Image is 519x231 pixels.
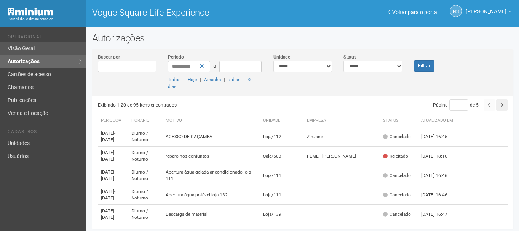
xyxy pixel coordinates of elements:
td: [DATE] 16:45 [418,127,460,147]
th: Empresa [304,115,380,127]
td: Abertura água gelada ar condicionado loja 111 [163,166,260,185]
span: | [200,77,201,82]
span: | [243,77,244,82]
td: Descarga de material [163,205,260,224]
li: Operacional [8,34,81,42]
td: Abertura água potável loja 132 [163,185,260,205]
li: Cadastros [8,129,81,137]
label: Buscar por [98,54,120,61]
span: Nicolle Silva [466,1,506,14]
td: [DATE] [98,147,128,166]
span: Página de 5 [433,102,479,108]
td: Diurno / Noturno [128,166,163,185]
h2: Autorizações [92,32,513,44]
td: Diurno / Noturno [128,185,163,205]
td: [DATE] 16:46 [418,166,460,185]
div: Exibindo 1-20 de 95 itens encontrados [98,99,303,111]
a: Todos [168,77,180,82]
td: Diurno / Noturno [128,147,163,166]
th: Atualizado em [418,115,460,127]
a: NS [450,5,462,17]
td: [DATE] [98,127,128,147]
td: reparo nos conjuntos [163,147,260,166]
label: Unidade [273,54,290,61]
td: FEME - [PERSON_NAME] [304,147,380,166]
td: [DATE] [98,185,128,205]
th: Motivo [163,115,260,127]
td: [DATE] [98,166,128,185]
td: Sala/503 [260,147,304,166]
img: Minium [8,8,53,16]
td: [DATE] [98,205,128,224]
div: Rejeitado [383,153,408,159]
div: Cancelado [383,134,411,140]
div: Painel do Administrador [8,16,81,22]
td: ACESSO DE CAÇAMBA [163,127,260,147]
td: Diurno / Noturno [128,205,163,224]
td: [DATE] 18:16 [418,147,460,166]
td: Loja/111 [260,166,304,185]
label: Status [343,54,356,61]
div: Cancelado [383,172,411,179]
a: Hoje [188,77,197,82]
div: Cancelado [383,211,411,218]
td: Zinzane [304,127,380,147]
td: Loja/112 [260,127,304,147]
td: [DATE] 16:46 [418,185,460,205]
th: Período [98,115,128,127]
span: | [224,77,225,82]
td: Loja/139 [260,205,304,224]
th: Status [380,115,418,127]
th: Horário [128,115,163,127]
td: Diurno / Noturno [128,127,163,147]
a: Amanhã [204,77,221,82]
th: Unidade [260,115,304,127]
a: 7 dias [228,77,240,82]
label: Período [168,54,184,61]
span: | [184,77,185,82]
a: Voltar para o portal [388,9,438,15]
div: Cancelado [383,192,411,198]
td: Loja/111 [260,185,304,205]
a: [PERSON_NAME] [466,10,511,16]
span: a [213,63,216,69]
td: [DATE] 16:47 [418,205,460,224]
h1: Vogue Square Life Experience [92,8,297,18]
button: Filtrar [414,60,434,72]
